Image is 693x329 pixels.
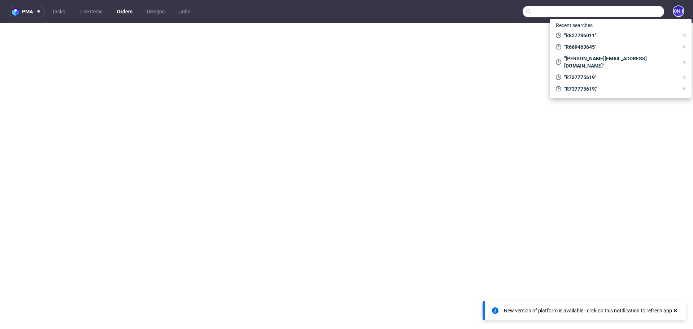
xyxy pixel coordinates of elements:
a: Designs [143,6,169,17]
span: pma [22,9,33,14]
span: Recent searches [553,20,596,31]
a: Orders [113,6,137,17]
span: "R827736011" [561,32,679,39]
div: New version of platform is available - click on this notification to refresh app [504,307,672,314]
span: "R669463645" [561,43,679,51]
figcaption: [PERSON_NAME] [674,6,684,16]
span: "R737775619" [561,74,679,81]
button: pma [9,6,45,17]
span: "[PERSON_NAME][EMAIL_ADDRESS][DOMAIN_NAME]" [561,55,679,69]
a: Line Items [75,6,107,17]
a: Jobs [175,6,195,17]
span: "R737775619," [561,85,679,92]
a: Tasks [48,6,69,17]
img: logo [12,8,22,16]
